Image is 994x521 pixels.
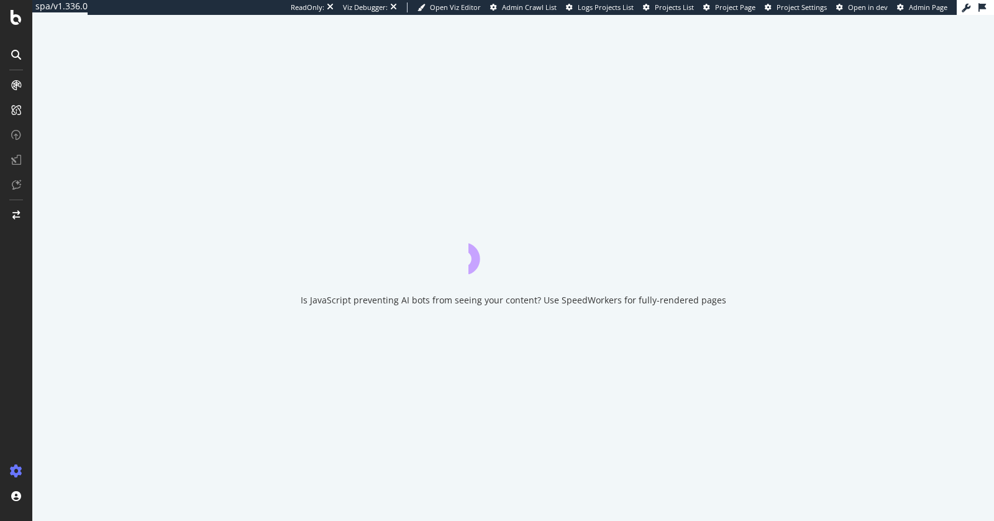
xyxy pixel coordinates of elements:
span: Project Settings [777,2,827,12]
a: Open Viz Editor [417,2,481,12]
div: ReadOnly: [291,2,324,12]
span: Logs Projects List [578,2,634,12]
a: Open in dev [836,2,888,12]
span: Project Page [715,2,755,12]
a: Logs Projects List [566,2,634,12]
div: Is JavaScript preventing AI bots from seeing your content? Use SpeedWorkers for fully-rendered pages [301,294,726,307]
div: animation [468,229,558,274]
a: Admin Page [897,2,947,12]
a: Admin Crawl List [490,2,557,12]
a: Project Settings [765,2,827,12]
span: Projects List [655,2,694,12]
span: Admin Crawl List [502,2,557,12]
div: Viz Debugger: [343,2,388,12]
span: Admin Page [909,2,947,12]
a: Project Page [703,2,755,12]
span: Open Viz Editor [430,2,481,12]
a: Projects List [643,2,694,12]
span: Open in dev [848,2,888,12]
